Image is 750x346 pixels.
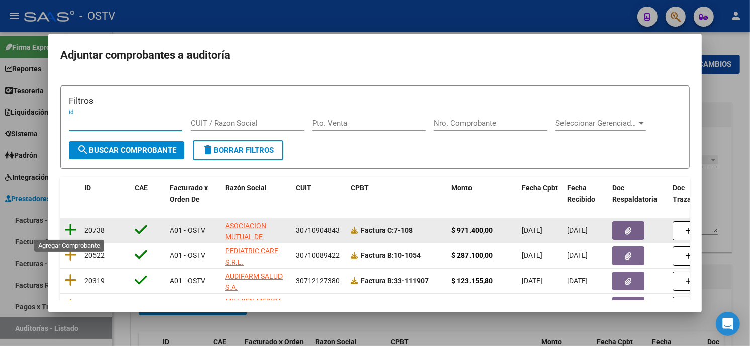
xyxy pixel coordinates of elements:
[69,94,681,107] h3: Filtros
[69,141,184,159] button: Buscar Comprobante
[451,251,493,259] strong: $ 287.100,00
[225,222,285,276] span: ASOCIACION MUTUAL DE SERVICIOS ASISTENCIALES E INVESTIGACIONES
[225,184,267,192] span: Razón Social
[170,251,205,259] span: A01 - OSTV
[361,226,394,234] span: Factura C:
[451,184,472,192] span: Monto
[447,177,518,210] datatable-header-cell: Monto
[166,177,221,210] datatable-header-cell: Facturado x Orden De
[522,184,558,192] span: Fecha Cpbt
[612,184,658,203] span: Doc Respaldatoria
[567,251,588,259] span: [DATE]
[225,247,278,267] span: PEDIATRIC CARE S.R.L.
[170,226,205,234] span: A01 - OSTV
[567,277,588,285] span: [DATE]
[608,177,669,210] datatable-header-cell: Doc Respaldatoria
[296,277,340,285] span: 30712127380
[296,251,340,259] span: 30710089422
[347,177,447,210] datatable-header-cell: CPBT
[567,184,595,203] span: Fecha Recibido
[361,277,429,285] strong: 33-111907
[84,226,105,234] span: 20738
[60,46,690,65] h2: Adjuntar comprobantes a auditoría
[522,251,542,259] span: [DATE]
[563,177,608,210] datatable-header-cell: Fecha Recibido
[84,184,91,192] span: ID
[193,140,283,160] button: Borrar Filtros
[221,177,292,210] datatable-header-cell: Razón Social
[673,184,713,203] span: Doc Trazabilidad
[361,277,394,285] span: Factura B:
[77,146,176,155] span: Buscar Comprobante
[225,272,283,292] span: AUDIFARM SALUD S.A.
[225,297,282,317] span: MILLXEN MEDICA SRL
[522,277,542,285] span: [DATE]
[84,251,105,259] span: 20522
[518,177,563,210] datatable-header-cell: Fecha Cpbt
[451,226,493,234] strong: $ 971.400,00
[451,277,493,285] strong: $ 123.155,80
[170,184,208,203] span: Facturado x Orden De
[361,226,413,234] strong: 7-108
[555,119,637,128] span: Seleccionar Gerenciador
[522,226,542,234] span: [DATE]
[669,177,729,210] datatable-header-cell: Doc Trazabilidad
[296,226,340,234] span: 30710904843
[361,251,421,259] strong: 10-1054
[716,312,740,336] div: Open Intercom Messenger
[202,144,214,156] mat-icon: delete
[361,251,394,259] span: Factura B:
[84,277,105,285] span: 20319
[351,184,369,192] span: CPBT
[80,177,131,210] datatable-header-cell: ID
[77,144,89,156] mat-icon: search
[296,184,311,192] span: CUIT
[202,146,274,155] span: Borrar Filtros
[170,277,205,285] span: A01 - OSTV
[131,177,166,210] datatable-header-cell: CAE
[292,177,347,210] datatable-header-cell: CUIT
[135,184,148,192] span: CAE
[567,226,588,234] span: [DATE]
